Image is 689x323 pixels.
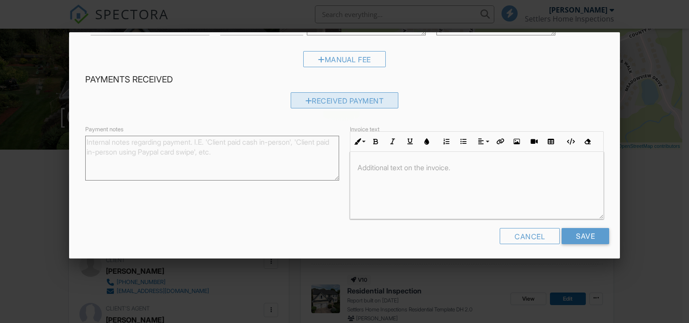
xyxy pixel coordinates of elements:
[455,133,472,150] button: Unordered List
[85,125,123,134] label: Payment notes
[384,133,401,150] button: Italic (Ctrl+I)
[85,74,604,86] h4: Payments Received
[500,228,560,244] div: Cancel
[291,98,399,107] a: Received Payment
[579,133,596,150] button: Clear Formatting
[367,133,384,150] button: Bold (Ctrl+B)
[303,51,386,67] div: Manual Fee
[508,133,525,150] button: Insert Image (Ctrl+P)
[542,133,559,150] button: Insert Table
[491,133,508,150] button: Insert Link (Ctrl+K)
[474,133,491,150] button: Align
[562,228,609,244] input: Save
[401,133,419,150] button: Underline (Ctrl+U)
[562,133,579,150] button: Code View
[350,125,379,134] label: Invoice text
[350,133,367,150] button: Inline Style
[525,133,542,150] button: Insert Video
[291,92,399,108] div: Received Payment
[438,133,455,150] button: Ordered List
[419,133,436,150] button: Colors
[303,57,386,66] a: Manual Fee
